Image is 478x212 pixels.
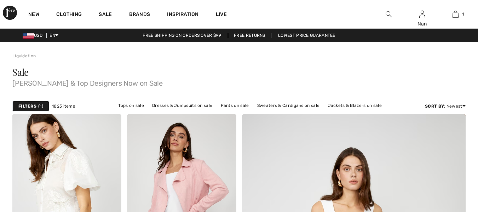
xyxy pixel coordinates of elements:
a: Free Returns [228,33,271,38]
a: New [28,11,39,19]
a: Sign In [419,11,425,17]
span: EN [50,33,58,38]
strong: Filters [18,103,36,109]
img: heart_black_full.svg [108,122,114,128]
img: heart_black_full.svg [223,122,229,128]
a: Clothing [56,11,82,19]
a: Tops on sale [115,101,148,110]
span: 1 [462,11,464,17]
img: heart_black_full.svg [452,122,458,128]
span: [PERSON_NAME] & Top Designers Now on Sale [12,77,466,87]
a: Brands [129,11,150,19]
span: Sale [12,66,29,78]
a: Dresses & Jumpsuits on sale [149,101,216,110]
span: 1825 items [52,103,75,109]
a: Outerwear on sale [245,110,291,119]
span: Inspiration [167,11,198,19]
a: Pants on sale [217,101,253,110]
a: Liquidation [12,53,36,58]
img: My Bag [453,10,459,18]
a: Lowest Price Guarantee [272,33,341,38]
img: search the website [386,10,392,18]
img: My Info [419,10,425,18]
div: : Newest [425,103,466,109]
span: USD [23,33,45,38]
div: Nan [406,20,439,28]
a: Free shipping on orders over $99 [137,33,227,38]
a: Jackets & Blazers on sale [324,101,386,110]
a: Sweaters & Cardigans on sale [254,101,323,110]
strong: Sort By [425,104,444,109]
a: 1 [439,10,472,18]
img: US Dollar [23,33,34,39]
img: 1ère Avenue [3,6,17,20]
a: Live [216,11,227,18]
span: 1 [38,103,43,109]
a: Sale [99,11,112,19]
a: Skirts on sale [209,110,244,119]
